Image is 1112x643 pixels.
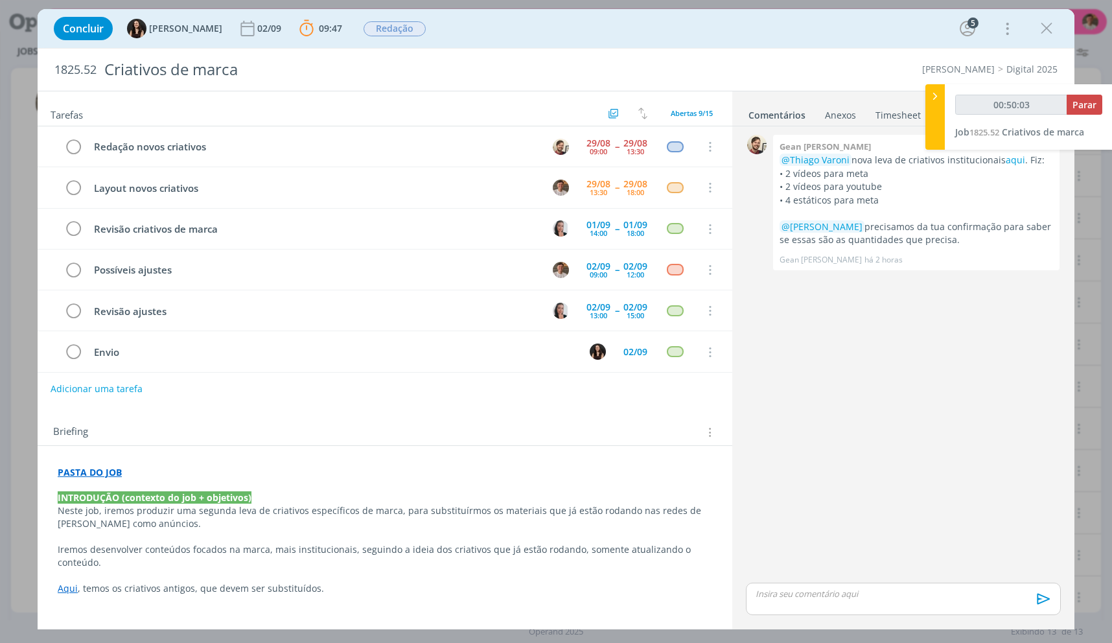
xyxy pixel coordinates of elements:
[780,254,862,266] p: Gean [PERSON_NAME]
[780,194,1053,207] p: • 4 estáticos para meta
[51,106,83,121] span: Tarefas
[875,103,921,122] a: Timesheet
[257,24,284,33] div: 02/09
[58,504,712,530] p: Neste job, iremos produzir uma segunda leva de criativos específicos de marca, para substituírmos...
[590,312,607,319] div: 13:00
[1006,154,1025,166] a: aqui
[627,271,644,278] div: 12:00
[553,139,569,155] img: G
[586,139,610,148] div: 29/08
[782,220,863,233] span: @[PERSON_NAME]
[551,178,570,197] button: T
[615,306,619,315] span: --
[780,180,1053,193] p: • 2 vídeos para youtube
[127,19,222,38] button: I[PERSON_NAME]
[319,22,342,34] span: 09:47
[627,312,644,319] div: 15:00
[296,18,345,39] button: 09:47
[623,303,647,312] div: 02/09
[364,21,426,36] span: Redação
[99,54,634,86] div: Criativos de marca
[1072,99,1096,111] span: Parar
[1006,63,1058,75] a: Digital 2025
[50,377,143,401] button: Adicionar uma tarefa
[54,63,97,77] span: 1825.52
[58,491,251,504] strong: INTRODUÇÃO (contexto do job + objetivos)
[127,19,146,38] img: I
[88,139,540,155] div: Redação novos criativos
[590,189,607,196] div: 13:30
[922,63,995,75] a: [PERSON_NAME]
[638,108,647,119] img: arrow-down-up.svg
[149,24,222,33] span: [PERSON_NAME]
[590,229,607,237] div: 14:00
[586,303,610,312] div: 02/09
[627,229,644,237] div: 18:00
[969,126,999,138] span: 1825.52
[825,109,856,122] div: Anexos
[553,220,569,237] img: C
[864,254,903,266] span: há 2 horas
[671,108,713,118] span: Abertas 9/15
[623,180,647,189] div: 29/08
[747,135,767,154] img: G
[1002,126,1084,138] span: Criativos de marca
[53,424,88,441] span: Briefing
[58,543,712,569] p: Iremos desenvolver conteúdos focados na marca, mais institucionais, seguindo a ideia dos criativo...
[551,137,570,156] button: G
[623,347,647,357] div: 02/09
[780,220,1053,247] p: precisamos da tua confirmação para saber se essas são as quantidades que precisa.
[88,344,577,360] div: Envio
[955,126,1084,138] a: Job1825.52Criativos de marca
[957,18,978,39] button: 5
[590,344,606,360] img: I
[627,148,644,155] div: 13:30
[615,265,619,274] span: --
[780,141,871,152] b: Gean [PERSON_NAME]
[363,21,426,37] button: Redação
[586,220,610,229] div: 01/09
[967,18,979,29] div: 5
[586,262,610,271] div: 02/09
[615,142,619,151] span: --
[590,271,607,278] div: 09:00
[63,23,104,34] span: Concluir
[553,262,569,278] img: T
[623,262,647,271] div: 02/09
[58,582,78,594] a: Aqui
[88,303,540,320] div: Revisão ajustes
[58,466,122,478] a: PASTA DO JOB
[38,9,1074,629] div: dialog
[1067,95,1102,115] button: Parar
[553,180,569,196] img: T
[88,262,540,278] div: Possíveis ajustes
[627,189,644,196] div: 18:00
[88,221,540,237] div: Revisão criativos de marca
[551,219,570,239] button: C
[551,301,570,320] button: C
[780,167,1053,180] p: • 2 vídeos para meta
[588,342,607,362] button: I
[88,180,540,196] div: Layout novos criativos
[58,582,712,595] p: , temos os criativos antigos, que devem ser substituídos.
[590,148,607,155] div: 09:00
[586,180,610,189] div: 29/08
[54,17,113,40] button: Concluir
[623,139,647,148] div: 29/08
[748,103,806,122] a: Comentários
[623,220,647,229] div: 01/09
[553,303,569,319] img: C
[780,154,1053,167] p: nova leva de criativos institucionais . Fiz:
[551,260,570,279] button: T
[615,224,619,233] span: --
[782,154,850,166] span: @Thiago Varoni
[615,183,619,192] span: --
